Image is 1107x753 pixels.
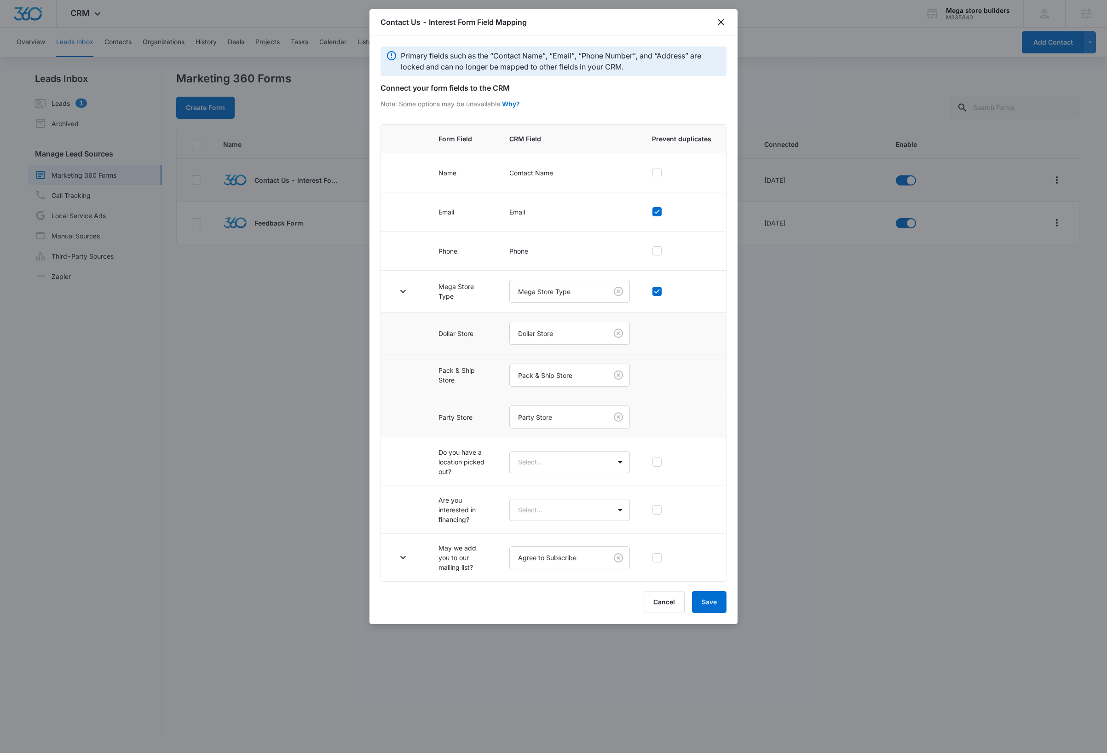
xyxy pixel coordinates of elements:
td: Mega Store Type [427,271,498,313]
p: Phone [509,246,630,256]
span: CRM Field [509,134,630,144]
p: Note: Some options may be unavailable. [381,99,502,109]
button: Save [692,591,726,613]
h1: Contact Us - Interest Form Field Mapping [381,17,527,28]
td: Do you have a location picked out? [427,438,498,486]
button: close [715,17,726,28]
td: Pack & Ship Store [427,354,498,396]
button: Clear [611,284,626,299]
td: Party Store [427,396,498,438]
td: Dollar Store [427,313,498,354]
td: Name [427,153,498,192]
td: Email [427,192,498,232]
button: Cancel [644,591,685,613]
button: Toggle Row Expanded [396,284,410,299]
button: Clear [611,368,626,382]
td: Phone [427,232,498,271]
span: Form Field [438,134,487,144]
button: Toggle Row Expanded [396,550,410,565]
h6: Connect your form fields to the CRM [381,82,726,93]
span: Why? [502,99,520,115]
td: May we add you to our mailing list? [427,534,498,582]
p: Primary fields such as the “Contact Name”, “Email”, “Phone Number”, and “Address” are locked and ... [401,50,721,72]
p: Contact Name [509,168,630,178]
p: Email [509,207,630,217]
button: Clear [611,550,626,565]
button: Clear [611,410,626,424]
button: Clear [611,326,626,341]
td: Are you interested in financing? [427,486,498,534]
span: Prevent duplicates [652,134,711,144]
